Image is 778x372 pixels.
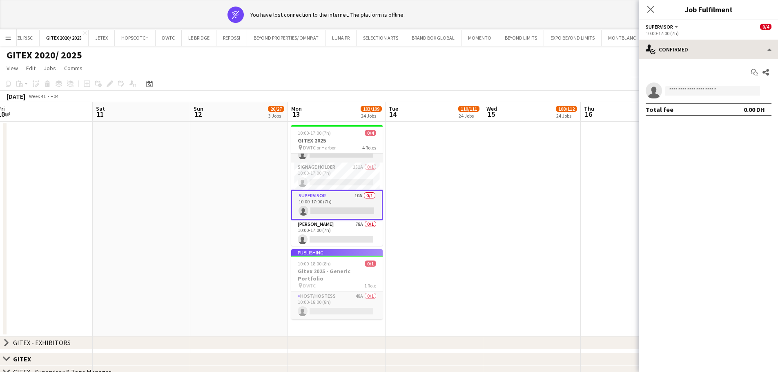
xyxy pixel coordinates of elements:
[96,105,105,112] span: Sat
[544,30,602,46] button: EXPO BEYOND LIMITS
[291,190,383,220] app-card-role: Supervisor10A0/110:00-17:00 (7h)
[26,65,36,72] span: Edit
[357,30,405,46] button: SELECTION ARTS
[760,24,771,30] span: 0/4
[458,106,479,112] span: 110/111
[51,93,58,99] div: +04
[291,137,383,144] h3: GITEX 2025
[40,30,89,46] button: GITEX 2020/ 2025
[291,163,383,190] app-card-role: Signage Holder151A0/110:00-17:00 (7h)
[3,63,21,74] a: View
[247,30,325,46] button: BEYOND PROPERTIES/ OMNIYAT
[389,105,398,112] span: Tue
[388,109,398,119] span: 14
[303,145,336,151] span: DWTC or Harbor
[192,109,203,119] span: 12
[298,130,331,136] span: 10:00-17:00 (7h)
[95,109,105,119] span: 11
[64,65,82,72] span: Comms
[268,113,284,119] div: 3 Jobs
[291,249,383,256] div: Publishing
[40,63,59,74] a: Jobs
[216,30,247,46] button: REPOSSI
[639,40,778,59] div: Confirmed
[361,113,381,119] div: 24 Jobs
[291,220,383,247] app-card-role: [PERSON_NAME]78A0/110:00-17:00 (7h)
[23,63,39,74] a: Edit
[194,105,203,112] span: Sun
[556,113,577,119] div: 24 Jobs
[291,125,383,246] app-job-card: 10:00-17:00 (7h)0/4GITEX 2025 DWTC or Harbor4 RolesHost/Hostess56A0/110:00-17:00 (7h) Signage Hol...
[250,11,405,18] div: You have lost connection to the internet. The platform is offline.
[646,105,673,114] div: Total fee
[89,30,115,46] button: JETEX
[498,30,544,46] button: BEYOND LIMITS
[361,106,382,112] span: 103/109
[583,109,594,119] span: 16
[556,106,577,112] span: 108/112
[7,49,82,61] h1: GITEX 2020/ 2025
[115,30,156,46] button: HOPSCOTCH
[362,145,376,151] span: 4 Roles
[602,30,643,46] button: MONTBLANC
[13,355,38,363] div: GITEX
[7,65,18,72] span: View
[461,30,498,46] button: MOMENTO
[646,30,771,36] div: 10:00-17:00 (7h)
[44,65,56,72] span: Jobs
[486,105,497,112] span: Wed
[325,30,357,46] button: LUNA PR
[291,249,383,319] app-job-card: Publishing10:00-18:00 (8h)0/1Gitex 2025 - Generic Portfolio DWTC1 RoleHost/Hostess48A0/110:00-18:...
[182,30,216,46] button: LE BRIDGE
[485,109,497,119] span: 15
[27,93,47,99] span: Week 41
[405,30,461,46] button: BRAND BOX GLOBAL
[156,30,182,46] button: DWTC
[646,24,680,30] button: Supervisor
[744,105,765,114] div: 0.00 DH
[365,130,376,136] span: 0/4
[61,63,86,74] a: Comms
[291,105,302,112] span: Mon
[584,105,594,112] span: Thu
[13,339,71,347] div: GITEX - EXHIBITORS
[7,92,25,100] div: [DATE]
[459,113,479,119] div: 24 Jobs
[639,4,778,15] h3: Job Fulfilment
[290,109,302,119] span: 13
[646,24,673,30] span: Supervisor
[268,106,284,112] span: 26/27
